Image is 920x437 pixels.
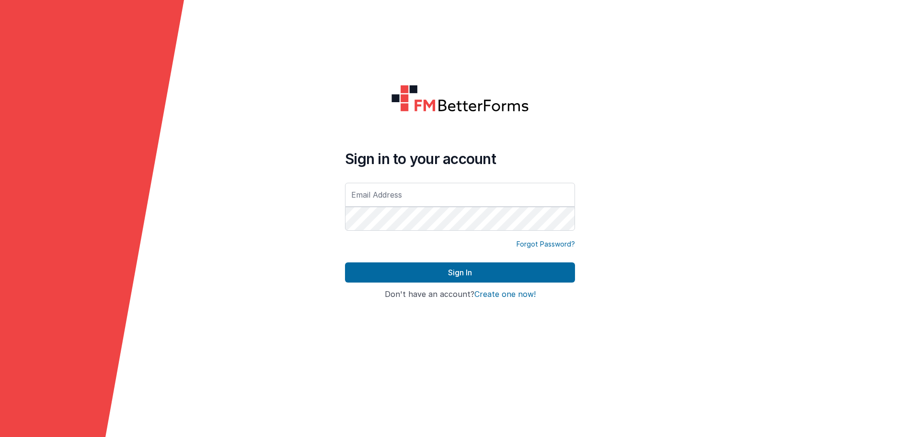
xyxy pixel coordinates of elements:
[345,262,575,283] button: Sign In
[474,290,536,299] button: Create one now!
[345,290,575,299] h4: Don't have an account?
[345,183,575,207] input: Email Address
[517,239,575,249] a: Forgot Password?
[345,150,575,167] h4: Sign in to your account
